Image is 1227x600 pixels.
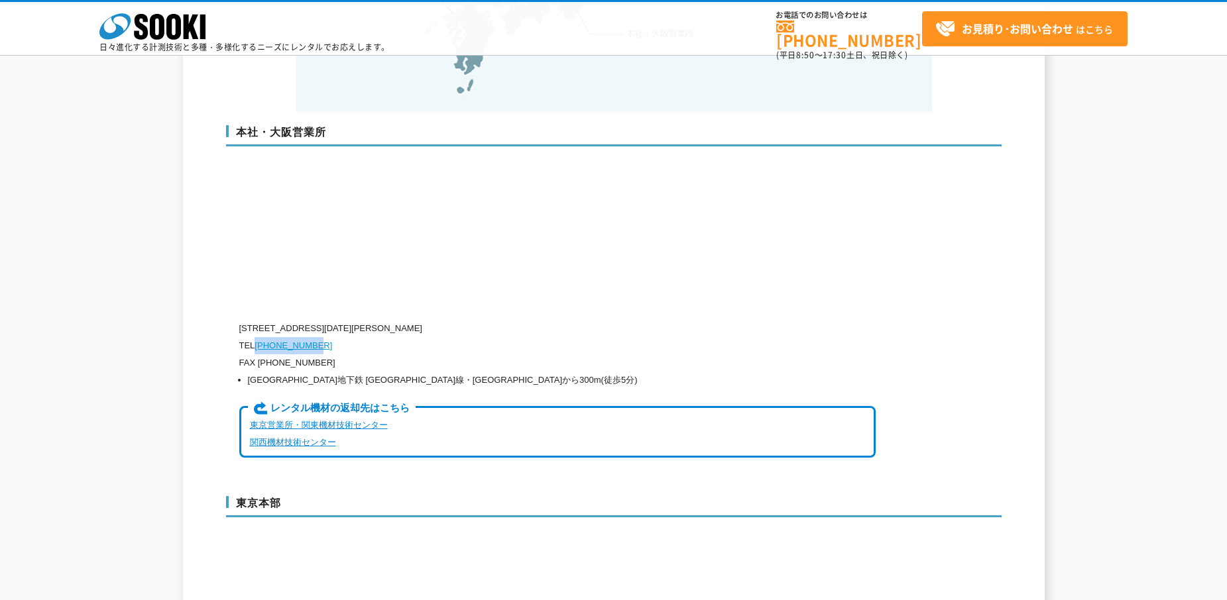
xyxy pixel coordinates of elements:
span: はこちら [935,19,1113,39]
p: [STREET_ADDRESS][DATE][PERSON_NAME] [239,320,876,337]
h3: 東京本部 [226,496,1002,517]
p: TEL [239,337,876,354]
span: (平日 ～ 土日、祝日除く) [776,49,907,61]
a: 関西機材技術センター [250,437,336,447]
a: [PHONE_NUMBER] [255,340,332,350]
p: 日々進化する計測技術と多種・多様化するニーズにレンタルでお応えします。 [99,43,390,51]
li: [GEOGRAPHIC_DATA]地下鉄 [GEOGRAPHIC_DATA]線・[GEOGRAPHIC_DATA]から300m(徒歩5分) [248,372,876,389]
span: レンタル機材の返却先はこちら [248,401,416,416]
strong: お見積り･お問い合わせ [962,21,1073,36]
a: お見積り･お問い合わせはこちら [922,11,1128,46]
a: [PHONE_NUMBER] [776,21,922,48]
span: お電話でのお問い合わせは [776,11,922,19]
span: 8:50 [796,49,815,61]
p: FAX [PHONE_NUMBER] [239,354,876,372]
h3: 本社・大阪営業所 [226,125,1002,146]
span: 17:30 [823,49,847,61]
a: 東京営業所・関東機材技術センター [250,420,388,430]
